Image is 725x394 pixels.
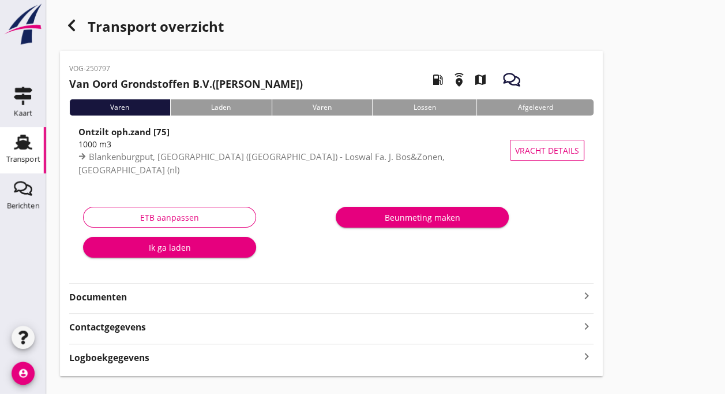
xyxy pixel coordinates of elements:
[92,241,247,254] div: Ik ga laden
[476,99,593,116] div: Afgeleverd
[6,155,40,163] div: Transport
[7,202,40,209] div: Berichten
[69,125,593,176] a: Ontzilt oph.zand [75]1000 m3Blankenburgput, [GEOGRAPHIC_DATA] ([GEOGRAPHIC_DATA]) - Loswal Fa. J....
[69,76,303,92] h2: ([PERSON_NAME])
[83,237,256,258] button: Ik ga laden
[69,321,146,334] strong: Contactgegevens
[69,64,303,74] p: VOG-250797
[345,211,499,224] div: Beunmeting maken
[510,140,584,161] button: Vracht details
[580,318,593,334] i: keyboard_arrow_right
[443,64,475,96] i: emergency_share
[69,99,170,116] div: Varen
[78,126,170,137] strong: Ontzilt oph.zand [75]
[69,77,212,91] strong: Van Oord Grondstoffen B.V.
[170,99,272,116] div: Laden
[12,362,35,385] i: account_circle
[83,207,256,228] button: ETB aanpassen
[515,144,579,157] span: Vracht details
[78,151,445,176] span: Blankenburgput, [GEOGRAPHIC_DATA] ([GEOGRAPHIC_DATA]) - Loswal Fa. J. Bos&Zonen, [GEOGRAPHIC_DATA...
[372,99,476,116] div: Lossen
[272,99,373,116] div: Varen
[78,138,515,150] div: 1000 m3
[580,349,593,365] i: keyboard_arrow_right
[336,207,509,228] button: Beunmeting maken
[14,109,32,117] div: Kaart
[580,289,593,303] i: keyboard_arrow_right
[464,64,496,96] i: map
[60,14,603,42] div: Transport overzicht
[69,351,149,365] strong: Logboekgegevens
[422,64,454,96] i: local_gas_station
[2,3,44,46] img: logo-small.a267ee39.svg
[93,211,246,224] div: ETB aanpassen
[69,291,580,304] strong: Documenten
